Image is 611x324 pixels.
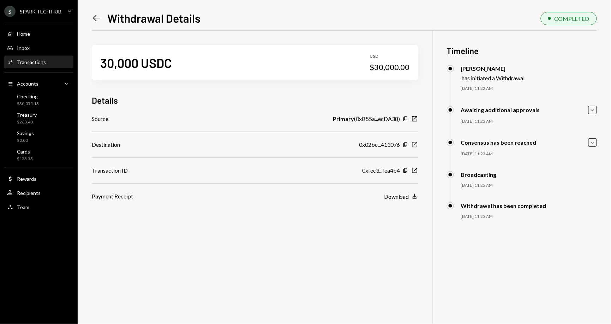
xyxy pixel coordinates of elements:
[461,151,597,157] div: [DATE] 11:23 AM
[92,94,118,106] h3: Details
[17,119,37,125] div: $268.40
[100,55,172,71] div: 30,000 USDC
[461,65,525,72] div: [PERSON_NAME]
[4,172,73,185] a: Rewards
[462,75,525,81] div: has initiated a Withdrawal
[92,115,108,123] div: Source
[370,62,410,72] div: $30,000.00
[17,176,36,182] div: Rewards
[4,186,73,199] a: Recipients
[17,59,46,65] div: Transactions
[92,166,128,175] div: Transaction ID
[17,190,41,196] div: Recipients
[17,81,38,87] div: Accounts
[17,112,37,118] div: Treasury
[447,45,597,57] h3: Timeline
[17,45,30,51] div: Inbox
[461,171,497,178] div: Broadcasting
[17,130,34,136] div: Savings
[4,77,73,90] a: Accounts
[461,139,537,146] div: Consensus has been reached
[4,146,73,163] a: Cards$123.33
[461,118,597,125] div: [DATE] 11:23 AM
[4,27,73,40] a: Home
[20,8,61,15] div: SPARK TECH HUB
[461,183,597,189] div: [DATE] 11:23 AM
[384,193,409,200] div: Download
[92,140,120,149] div: Destination
[4,6,16,17] div: S
[461,214,597,220] div: [DATE] 11:23 AM
[17,93,39,99] div: Checking
[17,31,30,37] div: Home
[461,106,540,113] div: Awaiting additional approvals
[17,149,33,155] div: Cards
[4,41,73,54] a: Inbox
[107,11,200,25] h1: Withdrawal Details
[4,110,73,127] a: Treasury$268.40
[461,86,597,92] div: [DATE] 11:22 AM
[4,128,73,145] a: Savings$0.00
[4,201,73,213] a: Team
[17,156,33,162] div: $123.33
[333,115,400,123] div: ( 0xB55a...ecDA38 )
[17,138,34,144] div: $0.00
[4,56,73,68] a: Transactions
[359,140,400,149] div: 0x02bc...413076
[461,202,546,209] div: Withdrawal has been completed
[370,53,410,59] div: USD
[92,192,133,201] div: Payment Receipt
[555,15,589,22] div: COMPLETED
[362,166,400,175] div: 0xfec3...fea4b4
[384,193,418,201] button: Download
[4,91,73,108] a: Checking$30,055.13
[17,101,39,107] div: $30,055.13
[333,115,354,123] b: Primary
[17,204,29,210] div: Team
